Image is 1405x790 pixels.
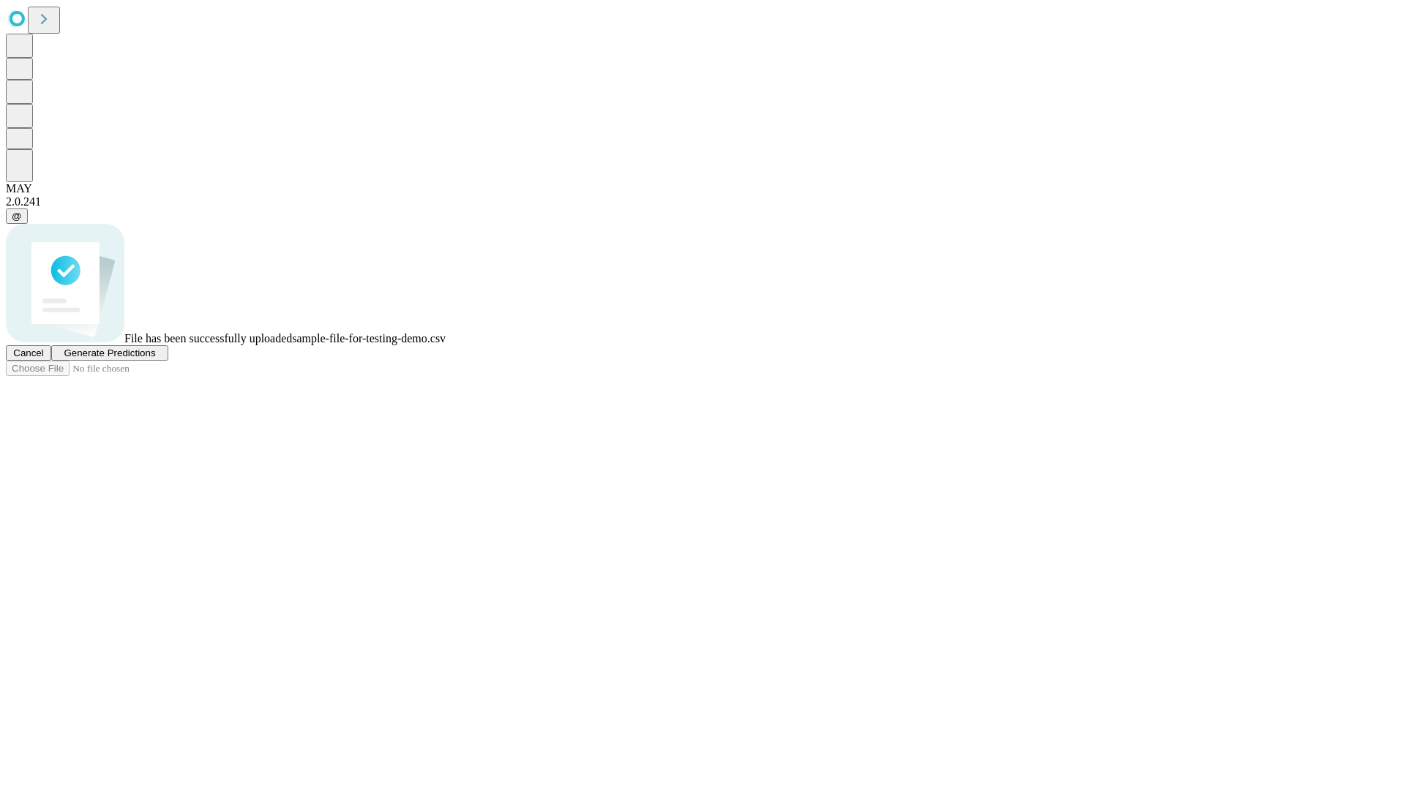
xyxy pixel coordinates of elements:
span: File has been successfully uploaded [124,332,292,345]
span: sample-file-for-testing-demo.csv [292,332,446,345]
div: 2.0.241 [6,195,1399,208]
button: @ [6,208,28,224]
button: Generate Predictions [51,345,168,361]
button: Cancel [6,345,51,361]
span: Cancel [13,347,44,358]
span: Generate Predictions [64,347,155,358]
div: MAY [6,182,1399,195]
span: @ [12,211,22,222]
